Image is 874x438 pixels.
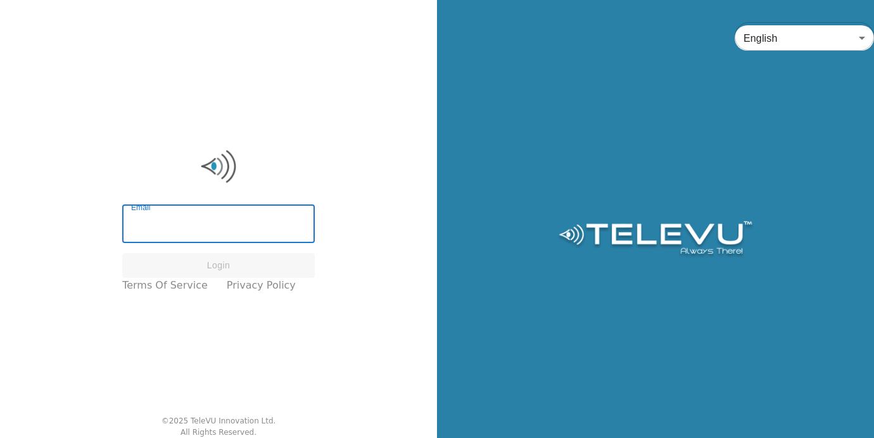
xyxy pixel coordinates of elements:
div: All Rights Reserved. [180,427,256,438]
img: Logo [557,221,754,259]
a: Terms of Service [122,278,208,293]
div: English [735,20,874,56]
div: © 2025 TeleVU Innovation Ltd. [161,415,276,427]
img: Logo [122,147,315,185]
a: Privacy Policy [227,278,296,293]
